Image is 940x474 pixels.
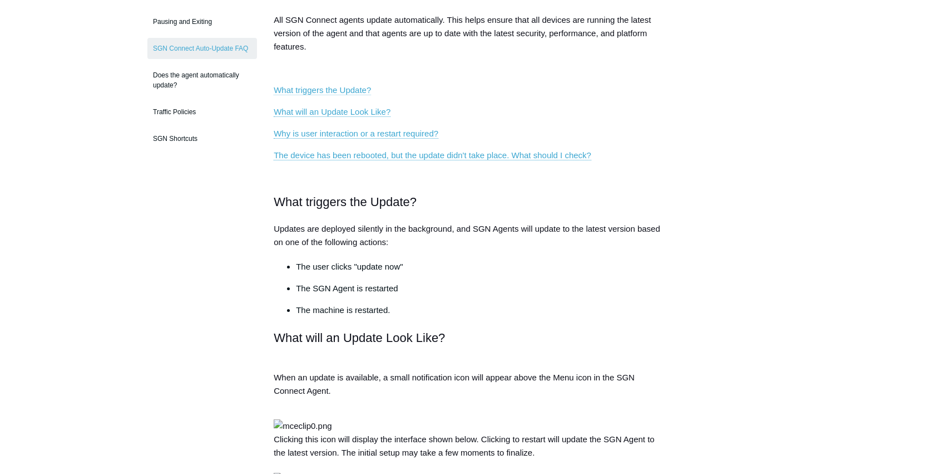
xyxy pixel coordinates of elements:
[147,65,257,96] a: Does the agent automatically update?
[296,304,666,317] p: The machine is restarted.
[274,419,332,433] img: mceclip0.png
[147,11,257,32] a: Pausing and Exiting
[274,85,371,95] a: What triggers the Update?
[274,15,651,51] span: All SGN Connect agents update automatically. This helps ensure that all devices are running the l...
[147,101,257,123] a: Traffic Policies
[274,129,438,139] a: Why is user interaction or a restart required?
[274,373,635,395] span: When an update is available, a small notification icon will appear above the Menu icon in the SGN...
[274,224,660,247] span: Updates are deployed silently in the background, and SGN Agents will update to the latest version...
[274,195,417,209] span: What triggers the Update?
[147,38,257,59] a: SGN Connect Auto-Update FAQ
[147,128,257,149] a: SGN Shortcuts
[296,260,666,273] li: The user clicks "update now"
[274,107,390,117] a: What will an Update Look Like?
[274,150,591,160] a: The device has been rebooted, but the update didn't take place. What should I check?
[274,331,445,345] span: What will an Update Look Like?
[296,282,666,295] p: The SGN Agent is restarted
